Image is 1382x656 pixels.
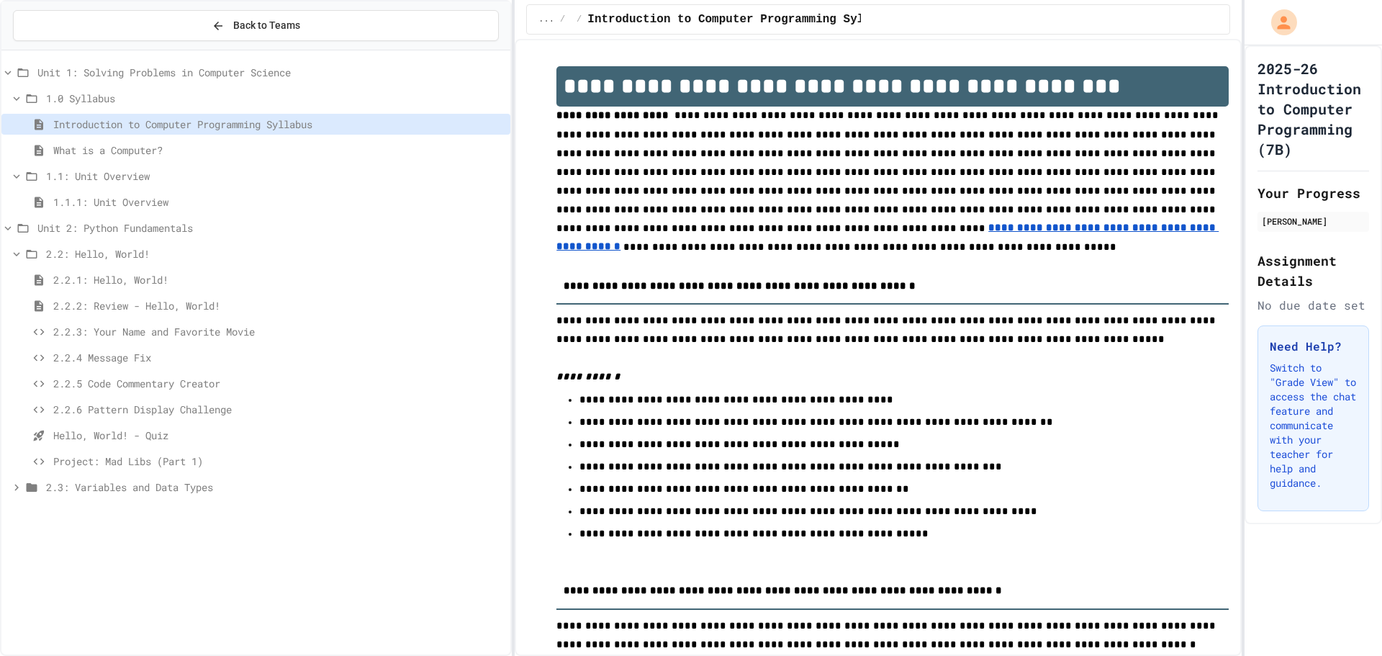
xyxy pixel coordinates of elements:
[46,169,505,184] span: 1.1: Unit Overview
[53,117,505,132] span: Introduction to Computer Programming Syllabus
[1270,361,1357,490] p: Switch to "Grade View" to access the chat feature and communicate with your teacher for help and ...
[53,298,505,313] span: 2.2.2: Review - Hello, World!
[577,14,582,25] span: /
[233,18,300,33] span: Back to Teams
[538,14,554,25] span: ...
[37,220,505,235] span: Unit 2: Python Fundamentals
[53,272,505,287] span: 2.2.1: Hello, World!
[1257,58,1369,159] h1: 2025-26 Introduction to Computer Programming (7B)
[1262,215,1365,228] div: [PERSON_NAME]
[53,402,505,417] span: 2.2.6 Pattern Display Challenge
[53,376,505,391] span: 2.2.5 Code Commentary Creator
[13,10,499,41] button: Back to Teams
[560,14,565,25] span: /
[37,65,505,80] span: Unit 1: Solving Problems in Computer Science
[1257,297,1369,314] div: No due date set
[587,11,898,28] span: Introduction to Computer Programming Syllabus
[53,454,505,469] span: Project: Mad Libs (Part 1)
[53,143,505,158] span: What is a Computer?
[46,480,505,495] span: 2.3: Variables and Data Types
[53,428,505,443] span: Hello, World! - Quiz
[1257,251,1369,291] h2: Assignment Details
[1270,338,1357,355] h3: Need Help?
[46,91,505,106] span: 1.0 Syllabus
[1257,183,1369,203] h2: Your Progress
[53,194,505,210] span: 1.1.1: Unit Overview
[53,350,505,365] span: 2.2.4 Message Fix
[53,324,505,339] span: 2.2.3: Your Name and Favorite Movie
[46,246,505,261] span: 2.2: Hello, World!
[1256,6,1301,39] div: My Account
